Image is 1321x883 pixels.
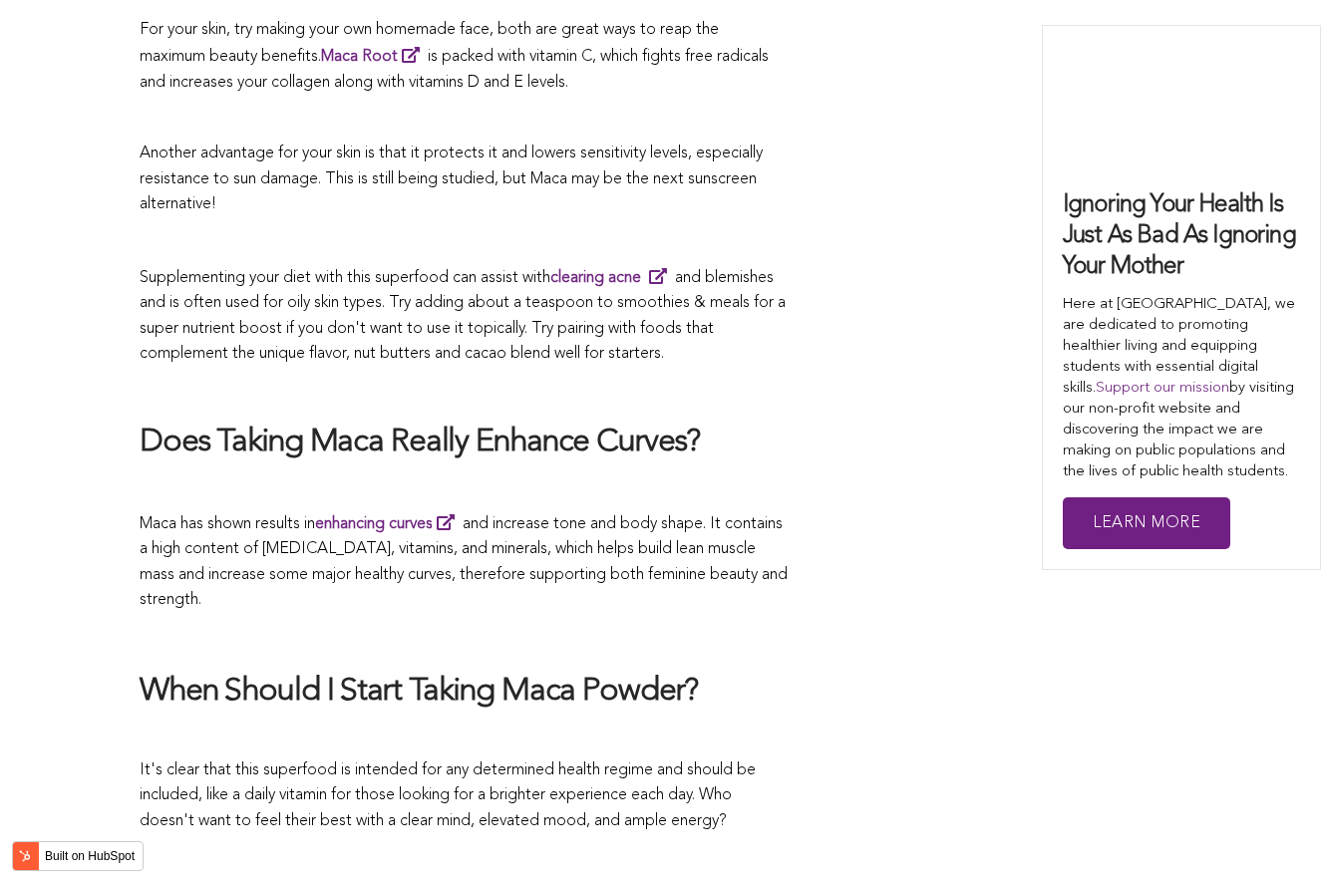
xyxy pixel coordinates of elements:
span: Maca has shown results in and increase tone and body shape. It contains a high content of [MEDICA... [140,516,788,609]
button: Built on HubSpot [12,841,144,871]
span: Maca Root [321,49,398,65]
span: Supplementing your diet with this superfood can assist with and blemishes and is often used for o... [140,270,786,363]
strong: clearing acne [550,270,641,286]
img: HubSpot sprocket logo [13,844,37,868]
span: It's clear that this superfood is intended for any determined health regime and should be include... [140,762,756,829]
strong: enhancing curves [315,516,433,532]
a: enhancing curves [315,516,463,532]
h2: Does Taking Maca Really Enhance Curves? [140,423,788,464]
h2: When Should I Start Taking Maca Powder? [140,672,788,714]
a: clearing acne [550,270,675,286]
label: Built on HubSpot [37,843,143,869]
span: Another advantage for your skin is that it protects it and lowers sensitivity levels, especially ... [140,146,763,212]
span: is packed with vitamin C, which fights free radicals and increases your collagen along with vitam... [140,49,769,91]
iframe: Chat Widget [1221,787,1321,883]
a: Maca Root [321,49,428,65]
span: For your skin, try making your own homemade face, both are great ways to reap the maximum beauty ... [140,22,719,66]
a: Learn More [1063,497,1230,550]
